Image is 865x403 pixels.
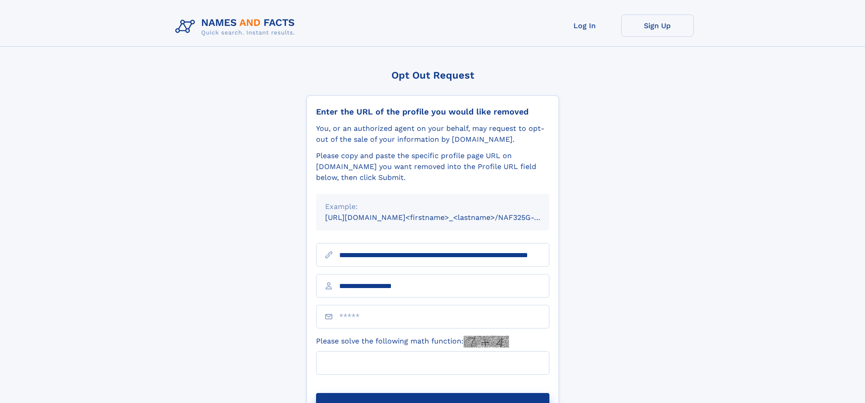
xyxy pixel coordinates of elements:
[325,213,567,222] small: [URL][DOMAIN_NAME]<firstname>_<lastname>/NAF325G-xxxxxxxx
[621,15,694,37] a: Sign Up
[549,15,621,37] a: Log In
[316,336,509,348] label: Please solve the following math function:
[316,123,549,145] div: You, or an authorized agent on your behalf, may request to opt-out of the sale of your informatio...
[306,70,559,81] div: Opt Out Request
[325,201,540,212] div: Example:
[316,107,549,117] div: Enter the URL of the profile you would like removed
[172,15,302,39] img: Logo Names and Facts
[316,150,549,183] div: Please copy and paste the specific profile page URL on [DOMAIN_NAME] you want removed into the Pr...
